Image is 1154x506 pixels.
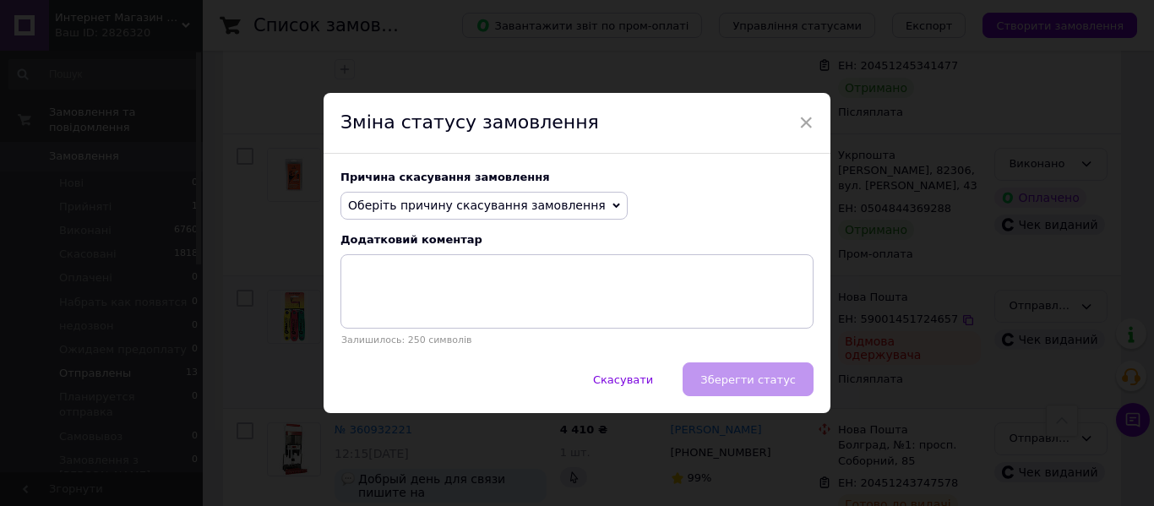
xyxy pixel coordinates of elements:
span: Оберіть причину скасування замовлення [348,199,606,212]
span: Скасувати [593,373,653,386]
p: Залишилось: 250 символів [340,335,814,345]
button: Скасувати [575,362,671,396]
div: Причина скасування замовлення [340,171,814,183]
div: Зміна статусу замовлення [324,93,830,154]
span: × [798,108,814,137]
div: Додатковий коментар [340,233,814,246]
